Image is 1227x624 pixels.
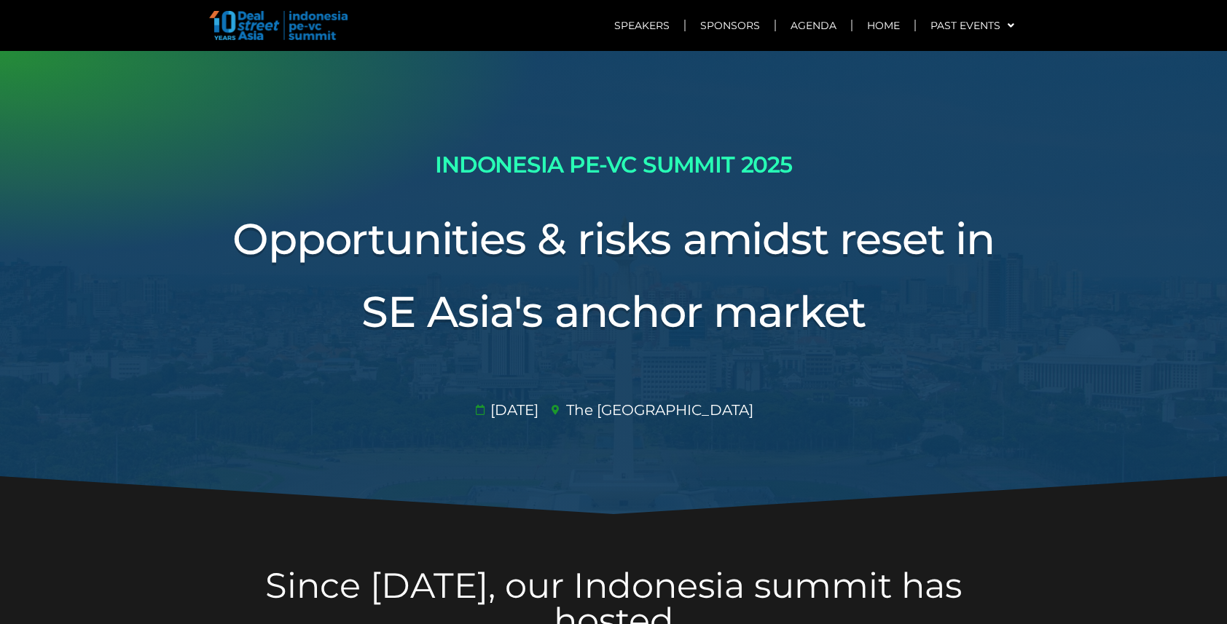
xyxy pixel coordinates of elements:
h2: INDONESIA PE-VC SUMMIT 2025 [205,146,1022,184]
a: Speakers [600,9,684,42]
a: Home [852,9,914,42]
span: [DATE]​ [487,399,538,421]
a: Sponsors [686,9,775,42]
a: Agenda [776,9,851,42]
span: The [GEOGRAPHIC_DATA]​ [562,399,753,421]
a: Past Events [916,9,1029,42]
h3: Opportunities & risks amidst reset in SE Asia's anchor market [205,202,1022,349]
